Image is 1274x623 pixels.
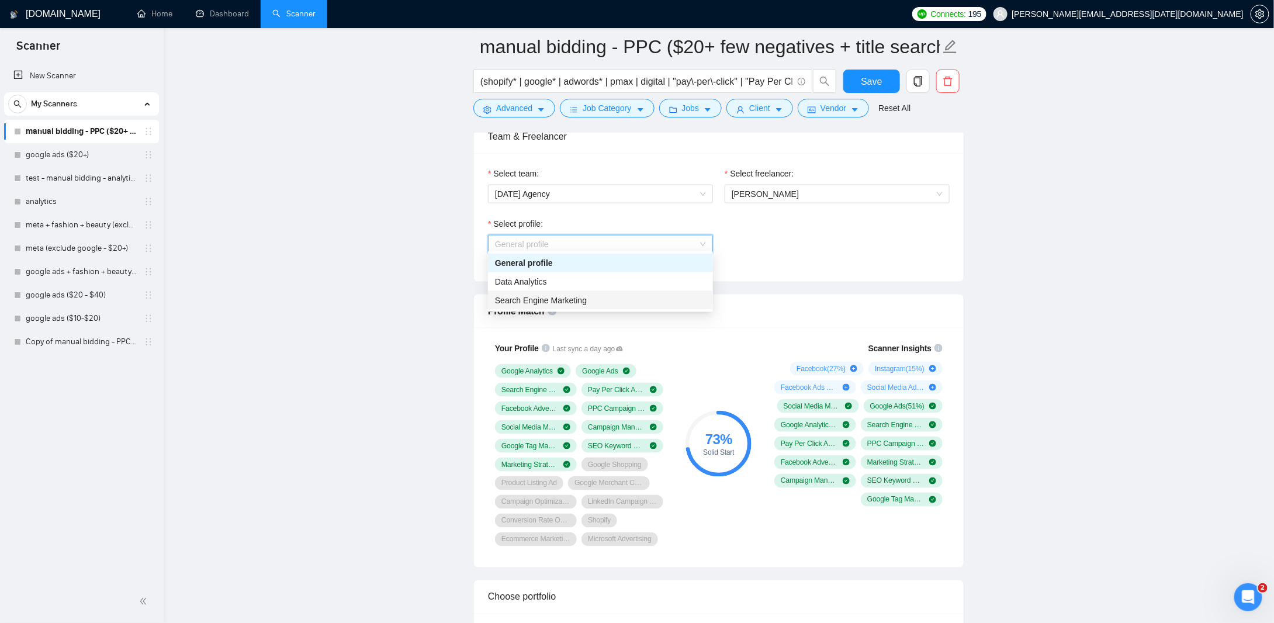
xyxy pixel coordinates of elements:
[488,580,950,614] div: Choose portfolio
[929,496,936,503] span: check-circle
[845,403,852,410] span: check-circle
[781,458,838,467] span: Facebook Advertising ( 23 %)
[861,74,882,89] span: Save
[501,423,559,432] span: Social Media Marketing
[144,197,153,206] span: holder
[775,105,783,114] span: caret-down
[583,102,631,115] span: Job Category
[588,423,645,432] span: Campaign Management
[501,404,559,413] span: Facebook Advertising
[929,459,936,466] span: check-circle
[650,386,657,393] span: check-circle
[272,9,316,19] a: searchScanner
[870,402,925,411] span: Google Ads ( 51 %)
[26,167,137,190] a: test - manual bidding - analytics (no negatives)
[4,92,159,354] li: My Scanners
[588,404,645,413] span: PPC Campaign Setup & Management
[682,102,700,115] span: Jobs
[784,402,841,411] span: Social Media Marketing ( 52 %)
[8,95,27,113] button: search
[9,100,26,108] span: search
[501,516,570,525] span: Conversion Rate Optimization
[570,105,578,114] span: bars
[726,99,793,117] button: userClientcaret-down
[943,39,958,54] span: edit
[968,8,981,20] span: 195
[483,105,491,114] span: setting
[488,167,539,180] label: Select team:
[582,366,618,376] span: Google Ads
[501,535,570,544] span: Ecommerce Marketing
[501,497,570,507] span: Campaign Optimization
[813,76,836,86] span: search
[144,314,153,323] span: holder
[725,167,794,180] label: Select freelancer:
[144,174,153,183] span: holder
[906,70,930,93] button: copy
[929,365,936,372] span: plus-circle
[473,99,555,117] button: settingAdvancedcaret-down
[144,220,153,230] span: holder
[563,442,570,449] span: check-circle
[501,441,559,451] span: Google Tag Manager
[26,330,137,354] a: Copy of manual bidding - PPC ($20+ few negatives + title search)
[781,439,838,448] span: Pay Per Click Advertising ( 32 %)
[650,442,657,449] span: check-circle
[659,99,722,117] button: folderJobscaret-down
[934,344,943,352] span: info-circle
[929,440,936,447] span: check-circle
[936,70,960,93] button: delete
[781,476,838,486] span: Campaign Management ( 17 %)
[867,476,925,486] span: SEO Keyword Research ( 12 %)
[144,290,153,300] span: holder
[31,92,77,116] span: My Scanners
[636,105,645,114] span: caret-down
[480,32,940,61] input: Scanner name...
[843,70,900,93] button: Save
[929,421,936,428] span: check-circle
[495,296,587,305] span: Search Engine Marketing
[798,78,805,85] span: info-circle
[495,344,539,353] span: Your Profile
[501,366,553,376] span: Google Analytics
[26,190,137,213] a: analytics
[1251,9,1269,19] a: setting
[749,102,770,115] span: Client
[588,460,642,469] span: Google Shopping
[563,386,570,393] span: check-circle
[558,368,565,375] span: check-circle
[588,516,611,525] span: Shopify
[574,479,643,488] span: Google Merchant Center
[537,105,545,114] span: caret-down
[495,236,706,253] span: General profile
[488,120,950,153] div: Team & Freelancer
[1251,9,1269,19] span: setting
[929,384,936,391] span: plus-circle
[139,596,151,607] span: double-left
[501,385,559,394] span: Search Engine Marketing
[588,385,645,394] span: Pay Per Click Advertising
[650,405,657,412] span: check-circle
[13,64,150,88] a: New Scanner
[867,458,925,467] span: Marketing Strategy ( 23 %)
[144,267,153,276] span: holder
[496,102,532,115] span: Advanced
[937,76,959,86] span: delete
[650,424,657,431] span: check-circle
[686,449,752,456] div: Solid Start
[843,459,850,466] span: check-circle
[196,9,249,19] a: dashboardDashboard
[875,364,924,373] span: Instagram ( 15 %)
[996,10,1005,18] span: user
[669,105,677,114] span: folder
[495,277,547,286] span: Data Analytics
[10,5,18,24] img: logo
[704,105,712,114] span: caret-down
[1234,583,1262,611] iframe: Intercom live chat
[907,76,929,86] span: copy
[144,150,153,160] span: holder
[26,237,137,260] a: meta (exclude google - $20+)
[501,479,557,488] span: Product Listing Ad
[588,497,657,507] span: LinkedIn Campaign Manager
[495,185,706,203] span: Midsummer Agency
